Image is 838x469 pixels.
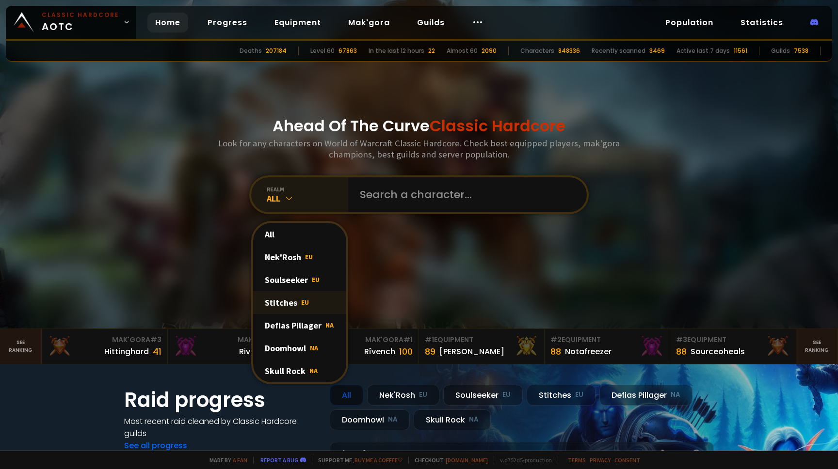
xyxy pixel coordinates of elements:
a: #3Equipment88Sourceoheals [670,329,796,364]
div: 2090 [482,47,497,55]
div: 89 [425,345,435,358]
div: All [267,193,348,204]
a: Consent [614,456,640,464]
a: #2Equipment88Notafreezer [545,329,670,364]
a: [DOMAIN_NAME] [446,456,488,464]
div: 88 [550,345,561,358]
div: Notafreezer [565,345,612,358]
div: Equipment [425,335,538,345]
h3: Look for any characters on World of Warcraft Classic Hardcore. Check best equipped players, mak'g... [214,138,624,160]
div: Mak'Gora [48,335,161,345]
a: Progress [200,13,255,32]
a: Statistics [733,13,791,32]
div: [PERSON_NAME] [439,345,504,358]
div: Characters [520,47,554,55]
small: NA [469,415,479,424]
div: All [330,385,363,406]
a: Home [147,13,188,32]
a: Mak'Gora#2Rivench100 [168,329,293,364]
a: Seeranking [796,329,838,364]
small: EU [502,390,511,400]
div: 67863 [338,47,357,55]
div: 207184 [266,47,287,55]
span: EU [301,298,309,307]
div: 88 [676,345,687,358]
div: Guilds [771,47,790,55]
a: Equipment [267,13,329,32]
div: Nek'Rosh [253,246,346,268]
div: Skull Rock [253,360,346,382]
span: Checkout [408,456,488,464]
div: Rîvench [364,345,395,358]
span: EU [305,252,313,261]
span: # 3 [676,335,687,344]
div: 11561 [734,47,747,55]
small: Classic Hardcore [42,11,119,19]
h1: Ahead Of The Curve [273,114,565,138]
div: 7538 [794,47,808,55]
div: In the last 12 hours [369,47,424,55]
div: Nek'Rosh [367,385,439,406]
small: EU [575,390,583,400]
div: Defias Pillager [599,385,693,406]
a: Buy me a coffee [355,456,403,464]
input: Search a character... [354,177,575,212]
div: Doomhowl [253,337,346,360]
div: Defias Pillager [253,314,346,337]
a: #1Equipment89[PERSON_NAME] [419,329,545,364]
h1: Raid progress [124,385,318,415]
span: AOTC [42,11,119,34]
a: Mak'Gora#3Hittinghard41 [42,329,167,364]
a: [DATE]zgpetri on godDefias Pillager8 /90 [330,442,714,468]
span: v. d752d5 - production [494,456,552,464]
span: Support me, [312,456,403,464]
a: Mak'Gora#1Rîvench100 [293,329,419,364]
div: Almost 60 [447,47,478,55]
div: Level 60 [310,47,335,55]
div: Stitches [253,291,346,314]
div: Stitches [527,385,596,406]
span: # 2 [550,335,562,344]
div: realm [267,186,348,193]
small: NA [671,390,680,400]
div: Hittinghard [104,345,149,358]
div: Soulseeker [443,385,523,406]
a: Report a bug [260,456,298,464]
div: Active last 7 days [677,47,730,55]
div: 41 [153,345,161,358]
a: Terms [568,456,586,464]
a: Mak'gora [340,13,398,32]
div: Rivench [239,345,270,358]
div: Skull Rock [414,409,491,430]
a: See all progress [124,440,187,451]
div: Mak'Gora [299,335,413,345]
a: Population [658,13,721,32]
span: NA [310,344,318,352]
div: Recently scanned [592,47,645,55]
div: Soulseeker [253,268,346,291]
h4: Most recent raid cleaned by Classic Hardcore guilds [124,415,318,439]
div: 100 [399,345,413,358]
span: NA [325,321,334,329]
div: Mak'Gora [174,335,287,345]
small: EU [419,390,427,400]
a: a fan [233,456,247,464]
a: Privacy [590,456,611,464]
a: Classic HardcoreAOTC [6,6,136,39]
div: All [253,223,346,246]
div: Sourceoheals [691,345,745,358]
span: # 3 [150,335,161,344]
a: Guilds [409,13,452,32]
span: Classic Hardcore [430,115,565,137]
div: 22 [428,47,435,55]
small: NA [388,415,398,424]
div: Deaths [240,47,262,55]
div: 848336 [558,47,580,55]
span: # 1 [403,335,413,344]
div: Equipment [550,335,664,345]
span: # 1 [425,335,434,344]
span: Made by [204,456,247,464]
div: Equipment [676,335,790,345]
div: Doomhowl [330,409,410,430]
span: EU [312,275,320,284]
